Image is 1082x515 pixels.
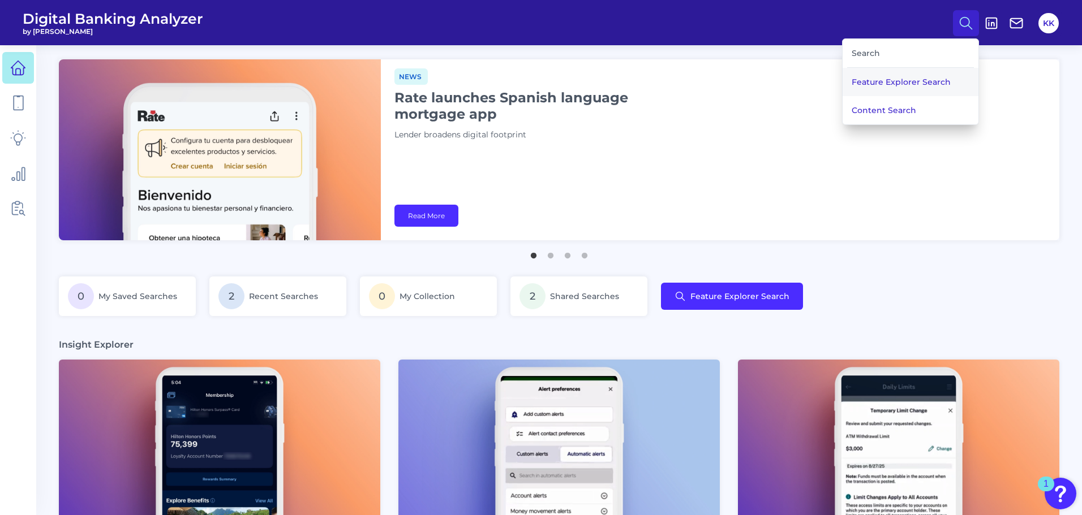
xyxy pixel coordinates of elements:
span: 2 [218,283,244,309]
a: 2Recent Searches [209,276,346,316]
a: News [394,71,428,81]
img: bannerImg [59,59,381,240]
h1: Rate launches Spanish language mortgage app [394,89,677,122]
span: News [394,68,428,85]
p: Lender broadens digital footprint [394,129,677,141]
button: Feature Explorer Search [843,68,978,96]
div: 1 [1044,484,1049,499]
a: 2Shared Searches [510,276,647,316]
span: Shared Searches [550,291,619,301]
button: 3 [562,247,573,258]
span: by [PERSON_NAME] [23,27,203,36]
h3: Insight Explorer [59,339,134,350]
span: Recent Searches [249,291,318,301]
button: KK [1038,13,1059,33]
span: Feature Explorer Search [690,292,789,301]
span: Digital Banking Analyzer [23,10,203,27]
a: 0My Collection [360,276,497,316]
span: 0 [369,283,395,309]
div: Search [847,39,974,68]
span: My Saved Searches [98,291,177,301]
button: Feature Explorer Search [661,283,803,310]
button: Content Search [843,96,978,124]
button: Open Resource Center, 1 new notification [1045,478,1076,509]
button: 4 [579,247,590,258]
button: 1 [528,247,539,258]
span: 0 [68,283,94,309]
a: 0My Saved Searches [59,276,196,316]
span: My Collection [400,291,455,301]
button: 2 [545,247,556,258]
span: 2 [519,283,546,309]
a: Read More [394,205,458,227]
